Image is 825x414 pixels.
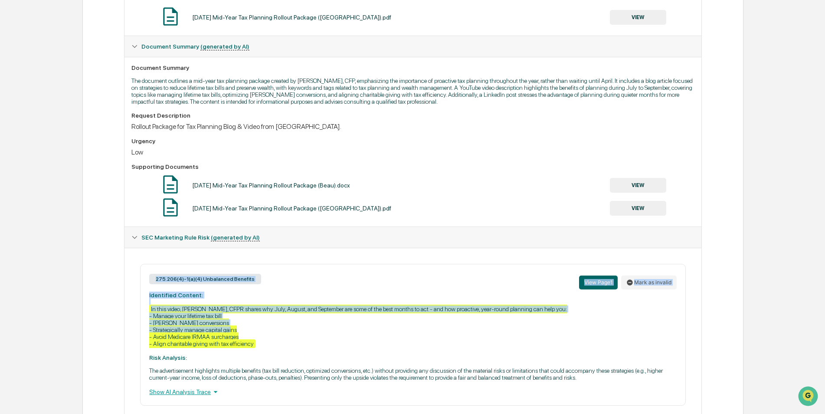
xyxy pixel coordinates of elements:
[17,109,56,118] span: Preclearance
[797,385,821,409] iframe: Open customer support
[131,148,694,156] div: Low
[9,110,16,117] div: 🖐️
[9,66,24,82] img: 1746055101610-c473b297-6a78-478c-a979-82029cc54cd1
[149,305,567,348] div: In this video, [PERSON_NAME], CFPR shares why July, August, and September are some of the best mo...
[160,6,181,27] img: Document Icon
[131,112,694,119] div: Request Description
[9,18,158,32] p: How can we help?
[149,367,676,381] p: The advertisement highlights multiple benefits (tax bill reduction, optimized conversions, etc.) ...
[160,197,181,218] img: Document Icon
[59,106,111,122] a: 🗄️Attestations
[131,163,694,170] div: Supporting Documents
[5,106,59,122] a: 🖐️Preclearance
[72,109,108,118] span: Attestations
[131,64,694,71] div: Document Summary
[29,66,142,75] div: Start new chat
[149,387,676,397] div: Show AI Analysis Trace
[131,122,694,131] div: Rollout Package for Tax Planning Blog & Video from [GEOGRAPHIC_DATA].
[124,57,701,227] div: Document Summary (generated by AI)
[86,147,105,154] span: Pylon
[131,77,694,105] p: The document outlines a mid-year tax planning package created by [PERSON_NAME], CFP, emphasizing ...
[211,234,260,241] u: (generated by AI)
[141,234,260,241] span: SEC Marketing Rule Risk
[621,276,677,289] button: Mark as invalid
[192,14,391,21] div: [DATE] Mid-Year Tax Planning Rollout Package ([GEOGRAPHIC_DATA]).pdf
[29,75,110,82] div: We're available if you need us!
[192,205,391,212] div: [DATE] Mid-Year Tax Planning Rollout Package ([GEOGRAPHIC_DATA]).pdf
[192,182,350,189] div: [DATE] Mid-Year Tax Planning Rollout Package (Beau).docx
[141,43,249,50] span: Document Summary
[61,147,105,154] a: Powered byPylon
[5,122,58,138] a: 🔎Data Lookup
[160,174,181,195] img: Document Icon
[149,354,187,361] strong: Risk Analysis:
[149,274,261,284] div: 275.206(4)-1(a)(4) Unbalanced Benefits
[579,276,618,289] button: View Page1
[131,138,694,145] div: Urgency
[147,69,158,79] button: Start new chat
[610,201,666,216] button: VIEW
[9,127,16,134] div: 🔎
[610,178,666,193] button: VIEW
[124,227,701,248] div: SEC Marketing Rule Risk (generated by AI)
[63,110,70,117] div: 🗄️
[200,43,249,50] u: (generated by AI)
[610,10,666,25] button: VIEW
[23,39,143,49] input: Clear
[149,292,203,299] strong: Identified Content:
[124,36,701,57] div: Document Summary (generated by AI)
[17,126,55,135] span: Data Lookup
